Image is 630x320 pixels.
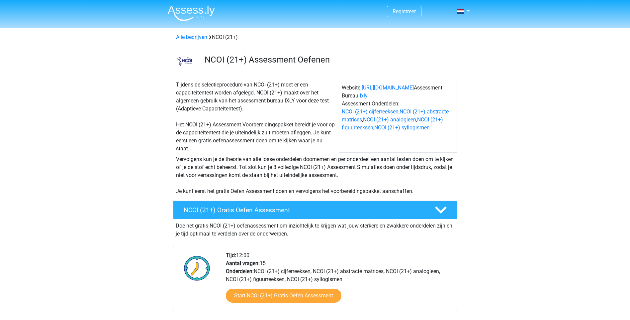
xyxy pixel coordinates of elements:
[342,108,399,115] a: NCOI (21+) cijferreeksen
[176,34,207,40] a: Alle bedrijven
[205,55,452,65] h3: NCOI (21+) Assessment Oefenen
[339,81,457,153] div: Website: Assessment Bureau: Assessment Onderdelen: , , , ,
[173,81,339,153] div: Tijdens de selectieprocedure van NCOI (21+) moet er een capaciteitentest worden afgelegd. NCOI (2...
[168,5,215,21] img: Assessly
[173,33,457,41] div: NCOI (21+)
[226,268,254,274] b: Onderdelen:
[362,84,414,91] a: [URL][DOMAIN_NAME]
[180,251,214,285] img: Klok
[173,219,457,238] div: Doe het gratis NCOI (21+) oefenassessment om inzichtelijk te krijgen wat jouw sterkere en zwakker...
[363,116,416,123] a: NCOI (21+) analogieen
[170,201,460,219] a: NCOI (21+) Gratis Oefen Assessment
[226,252,236,258] b: Tijd:
[360,92,368,99] a: Ixly
[173,155,457,195] div: Vervolgens kun je de theorie van alle losse onderdelen doornemen en per onderdeel een aantal test...
[226,260,260,266] b: Aantal vragen:
[221,251,457,311] div: 12:00 15 NCOI (21+) cijferreeksen, NCOI (21+) abstracte matrices, NCOI (21+) analogieen, NCOI (21...
[393,8,416,15] a: Registreer
[226,289,341,303] a: Start NCOI (21+) Gratis Oefen Assessment
[184,206,424,214] h4: NCOI (21+) Gratis Oefen Assessment
[374,124,430,131] a: NCOI (21+) syllogismen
